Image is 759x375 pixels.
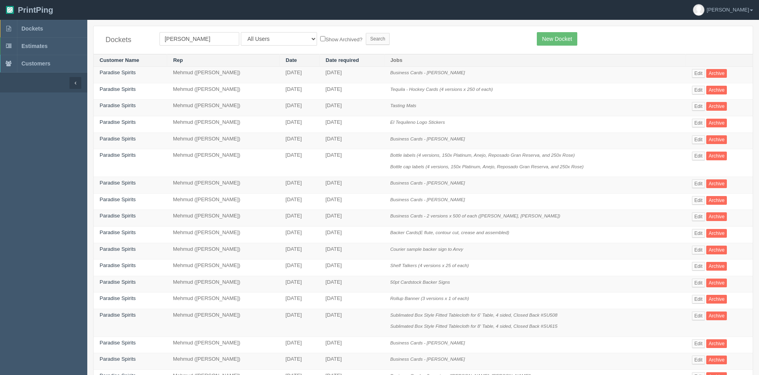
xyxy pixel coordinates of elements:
[167,210,280,227] td: Mehmud ([PERSON_NAME])
[167,309,280,337] td: Mehmud ([PERSON_NAME])
[692,135,705,144] a: Edit
[319,309,384,337] td: [DATE]
[159,32,239,46] input: Customer Name
[692,86,705,94] a: Edit
[319,100,384,116] td: [DATE]
[280,292,320,309] td: [DATE]
[286,57,297,63] a: Date
[320,36,325,41] input: Show Archived?
[280,83,320,100] td: [DATE]
[706,339,727,348] a: Archive
[390,340,465,345] i: Business Cards - [PERSON_NAME]
[390,213,560,218] i: Business Cards - 2 versions x 500 of each ([PERSON_NAME], [PERSON_NAME])
[100,312,136,318] a: Paradise Spirits
[692,312,705,320] a: Edit
[280,276,320,292] td: [DATE]
[100,213,136,219] a: Paradise Spirits
[706,246,727,254] a: Archive
[390,246,463,252] i: Courier sample backer sign to Anvy
[692,152,705,160] a: Edit
[692,229,705,238] a: Edit
[167,353,280,370] td: Mehmud ([PERSON_NAME])
[692,119,705,127] a: Edit
[167,83,280,100] td: Mehmud ([PERSON_NAME])
[6,6,14,14] img: logo-3e63b451c926e2ac314895c53de4908e5d424f24456219fb08d385ab2e579770.png
[692,246,705,254] a: Edit
[390,136,465,141] i: Business Cards - [PERSON_NAME]
[692,69,705,78] a: Edit
[706,152,727,160] a: Archive
[706,69,727,78] a: Archive
[319,116,384,133] td: [DATE]
[21,25,43,32] span: Dockets
[21,43,48,49] span: Estimates
[280,100,320,116] td: [DATE]
[100,86,136,92] a: Paradise Spirits
[100,136,136,142] a: Paradise Spirits
[319,260,384,276] td: [DATE]
[167,177,280,194] td: Mehmud ([PERSON_NAME])
[390,263,469,268] i: Shelf Talkers (4 versions x 25 of each)
[280,116,320,133] td: [DATE]
[280,193,320,210] td: [DATE]
[280,149,320,177] td: [DATE]
[390,356,465,362] i: Business Cards - [PERSON_NAME]
[167,260,280,276] td: Mehmud ([PERSON_NAME])
[390,180,465,185] i: Business Cards - [PERSON_NAME]
[167,337,280,353] td: Mehmud ([PERSON_NAME])
[390,230,509,235] i: Backer Cards(E flute, contour cut, crease and assembled)
[706,262,727,271] a: Archive
[280,243,320,260] td: [DATE]
[167,116,280,133] td: Mehmud ([PERSON_NAME])
[100,57,139,63] a: Customer Name
[100,356,136,362] a: Paradise Spirits
[692,295,705,304] a: Edit
[100,229,136,235] a: Paradise Spirits
[167,67,280,83] td: Mehmud ([PERSON_NAME])
[390,323,557,329] i: Sublimated Box Style Fitted Tablecloth for 8' Table, 4 sided, Closed Back #SU615
[706,279,727,287] a: Archive
[100,196,136,202] a: Paradise Spirits
[537,32,577,46] a: New Docket
[692,339,705,348] a: Edit
[106,36,148,44] h4: Dockets
[693,4,704,15] img: avatar_default-7531ab5dedf162e01f1e0bb0964e6a185e93c5c22dfe317fb01d7f8cd2b1632c.jpg
[319,353,384,370] td: [DATE]
[692,179,705,188] a: Edit
[390,312,557,317] i: Sublimated Box Style Fitted Tablecloth for 6' Table, 4 sided, Closed Back #SU508
[167,149,280,177] td: Mehmud ([PERSON_NAME])
[280,226,320,243] td: [DATE]
[706,229,727,238] a: Archive
[167,193,280,210] td: Mehmud ([PERSON_NAME])
[280,260,320,276] td: [DATE]
[706,212,727,221] a: Archive
[319,67,384,83] td: [DATE]
[167,226,280,243] td: Mehmud ([PERSON_NAME])
[100,279,136,285] a: Paradise Spirits
[706,295,727,304] a: Archive
[366,33,390,45] input: Search
[320,35,362,44] label: Show Archived?
[390,119,445,125] i: El Tequileno Logo Stickers
[692,279,705,287] a: Edit
[319,292,384,309] td: [DATE]
[280,210,320,227] td: [DATE]
[692,212,705,221] a: Edit
[319,226,384,243] td: [DATE]
[390,70,465,75] i: Business Cards - [PERSON_NAME]
[390,152,575,158] i: Bottle labels (4 versions, 150x Platinum, Anejo, Reposado Gran Reserva, and 250x Rose)
[280,309,320,337] td: [DATE]
[319,210,384,227] td: [DATE]
[692,262,705,271] a: Edit
[390,296,469,301] i: Rollup Banner (3 versions x 1 of each)
[706,86,727,94] a: Archive
[173,57,183,63] a: Rep
[319,337,384,353] td: [DATE]
[100,69,136,75] a: Paradise Spirits
[319,149,384,177] td: [DATE]
[280,337,320,353] td: [DATE]
[100,152,136,158] a: Paradise Spirits
[319,193,384,210] td: [DATE]
[706,196,727,205] a: Archive
[692,356,705,364] a: Edit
